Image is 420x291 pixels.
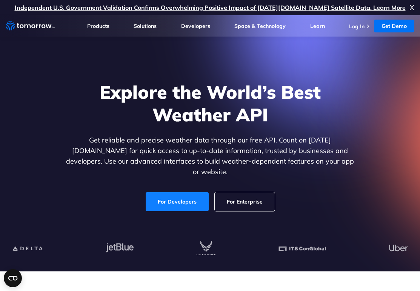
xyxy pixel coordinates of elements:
[11,10,41,16] a: Back to Top
[65,135,356,177] p: Get reliable and precise weather data through our free API. Count on [DATE][DOMAIN_NAME] for quic...
[3,44,110,52] h3: Style
[65,81,356,126] h1: Explore the World’s Best Weather API
[3,3,110,10] div: Outline
[374,20,414,32] a: Get Demo
[3,17,103,37] a: [DATE][DOMAIN_NAME], [DOMAIN_NAME], and One Acre Fund Boost Kenyan Farmers’ Yields by 12%
[310,23,325,29] a: Learn
[6,20,55,32] a: Home link
[4,269,22,287] button: Open CMP widget
[134,23,157,29] a: Solutions
[87,23,109,29] a: Products
[215,192,275,211] a: For Enterprise
[234,23,286,29] a: Space & Technology
[349,23,365,30] a: Log In
[181,23,210,29] a: Developers
[146,192,209,211] a: For Developers
[15,4,406,11] a: Independent U.S. Government Validation Confirms Overwhelming Positive Impact of [DATE][DOMAIN_NAM...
